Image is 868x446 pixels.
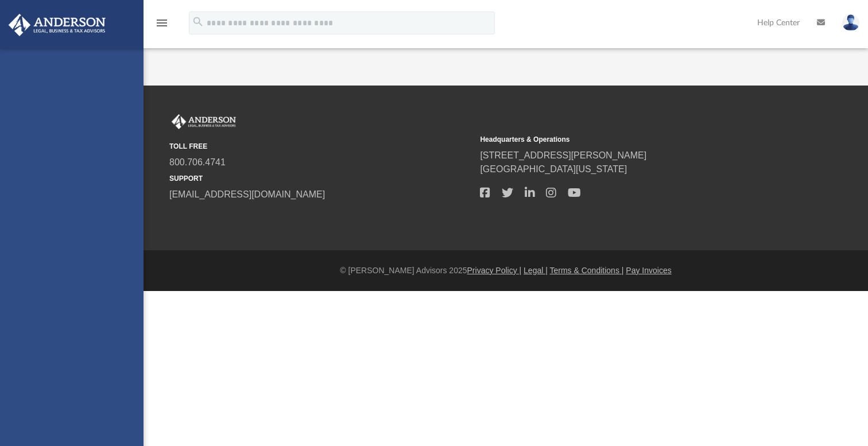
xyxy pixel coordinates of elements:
a: Legal | [524,266,548,275]
a: [EMAIL_ADDRESS][DOMAIN_NAME] [169,189,325,199]
img: Anderson Advisors Platinum Portal [169,114,238,129]
i: menu [155,16,169,30]
small: SUPPORT [169,173,472,184]
a: Privacy Policy | [467,266,522,275]
div: © [PERSON_NAME] Advisors 2025 [144,265,868,277]
img: Anderson Advisors Platinum Portal [5,14,109,36]
img: User Pic [842,14,859,31]
a: Terms & Conditions | [550,266,624,275]
a: 800.706.4741 [169,157,226,167]
i: search [192,15,204,28]
small: TOLL FREE [169,141,472,152]
small: Headquarters & Operations [480,134,782,145]
a: Pay Invoices [626,266,671,275]
a: [STREET_ADDRESS][PERSON_NAME] [480,150,646,160]
a: menu [155,22,169,30]
a: [GEOGRAPHIC_DATA][US_STATE] [480,164,627,174]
